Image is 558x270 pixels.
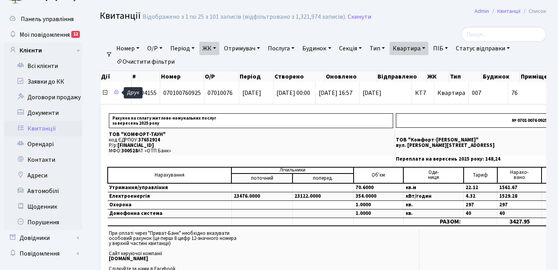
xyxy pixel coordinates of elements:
a: Тип [367,42,388,55]
span: Мої повідомлення [20,30,70,39]
td: 40 [464,209,497,218]
a: Документи [4,105,82,121]
td: Тариф [464,167,497,183]
a: Повідомлення [4,246,82,261]
span: 007 [472,89,481,97]
a: Порушення [4,215,82,230]
td: кв.м [403,183,464,192]
li: Список [520,7,546,16]
p: код ЄДРПОУ: [109,138,393,143]
a: Орендарі [4,136,82,152]
td: 354.0000 [354,192,404,200]
td: Утримання/управління [108,183,231,192]
td: 23476.0000 [231,192,293,200]
p: Р/р: [109,143,393,148]
span: Квитанції [100,9,141,23]
a: Будинок [299,42,334,55]
a: Контакти [4,152,82,168]
a: Послуга [265,42,298,55]
td: кв. [403,200,464,209]
td: 70.6000 [354,183,404,192]
td: поточний [231,173,293,183]
th: Оновлено [325,71,377,82]
p: МФО: АТ «ОТП Банк» [109,148,393,154]
a: Щоденник [4,199,82,215]
div: Друк [124,87,143,98]
a: Договори продажу [4,89,82,105]
th: Відправлено [377,71,427,82]
td: 1561.67 [497,183,542,192]
span: 300528 [121,147,138,154]
th: Тип [449,71,482,82]
td: кВт/годин [403,192,464,200]
td: 1.0000 [354,200,404,209]
th: Створено [274,71,325,82]
span: [DATE] [242,89,261,97]
a: Автомобілі [4,183,82,199]
input: Пошук... [461,27,546,42]
td: 297 [464,200,497,209]
a: Квитанції [497,7,520,15]
th: ЖК [426,71,449,82]
td: 40 [497,209,542,218]
td: 4.32 [464,192,497,200]
td: Оди- ниця [403,167,464,183]
a: Номер [113,42,143,55]
td: кв. [403,209,464,218]
span: [FINANCIAL_ID] [117,142,154,149]
a: ЖК [199,42,219,55]
td: 3427.95 [497,218,542,226]
a: Панель управління [4,11,82,27]
span: Панель управління [21,15,74,23]
a: Довідники [4,230,82,246]
th: Дії [100,71,132,82]
td: Домофонна система [108,209,231,218]
th: Номер [160,71,204,82]
td: Нарахування [108,167,231,183]
a: Скинути [348,13,371,21]
nav: breadcrumb [463,3,558,20]
td: Лічильники [231,167,353,173]
span: 3394155 [135,89,157,97]
span: 070100760925 [163,89,201,97]
span: 07010076 [208,89,233,97]
th: # [132,71,160,82]
a: Клієнти [4,43,82,58]
a: Очистити фільтри [113,55,178,68]
a: Admin [475,7,489,15]
a: Квартира [390,42,428,55]
td: Електроенергія [108,192,231,200]
a: Всі клієнти [4,58,82,74]
span: 76 [511,90,556,96]
td: 1529.28 [497,192,542,200]
a: Період [167,42,198,55]
th: Період [239,71,274,82]
td: Нарахо- вано [497,167,542,183]
span: 37652914 [138,136,160,143]
span: [DATE] 00:00 [276,89,310,97]
td: РАЗОМ: [403,218,497,226]
td: 1.0000 [354,209,404,218]
span: [DATE] [363,90,408,96]
td: поперед. [293,173,354,183]
a: О/Р [144,42,166,55]
div: 12 [71,31,80,38]
b: [DOMAIN_NAME] [109,255,148,262]
span: Квартира [437,89,465,97]
p: ТОВ "КОМФОРТ-ТАУН" [109,132,393,137]
a: Мої повідомлення12 [4,27,82,43]
span: [DATE] 16:57 [319,89,352,97]
a: Заявки до КК [4,74,82,89]
a: ПІБ [430,42,451,55]
div: Відображено з 1 по 25 з 101 записів (відфільтровано з 1,321,974 записів). [143,13,346,21]
a: Квитанції [4,121,82,136]
span: КТ7 [415,90,431,96]
th: О/Р [204,71,239,82]
td: 22.12 [464,183,497,192]
td: 23122.0000 [293,192,354,200]
td: Охорона [108,200,231,209]
td: 297 [497,200,542,209]
th: Будинок [482,71,520,82]
td: Об'єм [354,167,404,183]
a: Адреси [4,168,82,183]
